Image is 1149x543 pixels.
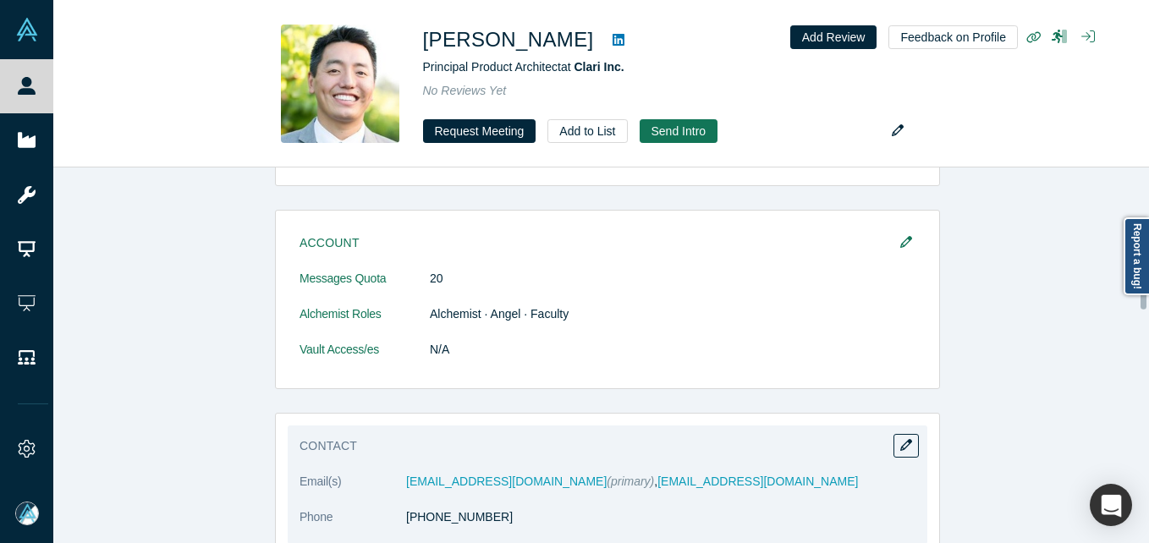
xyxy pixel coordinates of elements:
[657,474,858,488] a: [EMAIL_ADDRESS][DOMAIN_NAME]
[430,341,915,359] dd: N/A
[15,502,39,525] img: Mia Scott's Account
[406,473,915,491] dd: ,
[300,234,892,252] h3: Account
[607,474,654,488] span: (primary)
[888,25,1018,49] button: Feedback on Profile
[406,510,513,524] a: [PHONE_NUMBER]
[547,119,627,143] button: Add to List
[423,84,507,97] span: No Reviews Yet
[790,25,877,49] button: Add Review
[15,18,39,41] img: Alchemist Vault Logo
[300,270,430,305] dt: Messages Quota
[406,474,607,488] a: [EMAIL_ADDRESS][DOMAIN_NAME]
[281,25,399,143] img: Austin Wang's Profile Image
[423,25,594,55] h1: [PERSON_NAME]
[300,473,406,508] dt: Email(s)
[300,341,430,376] dt: Vault Access/es
[300,437,892,455] h3: Contact
[423,119,536,143] button: Request Meeting
[300,305,430,341] dt: Alchemist Roles
[430,270,915,288] dd: 20
[1124,217,1149,295] a: Report a bug!
[574,60,624,74] a: Clari Inc.
[423,60,624,74] span: Principal Product Architect at
[640,119,718,143] button: Send Intro
[430,305,915,323] dd: Alchemist · Angel · Faculty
